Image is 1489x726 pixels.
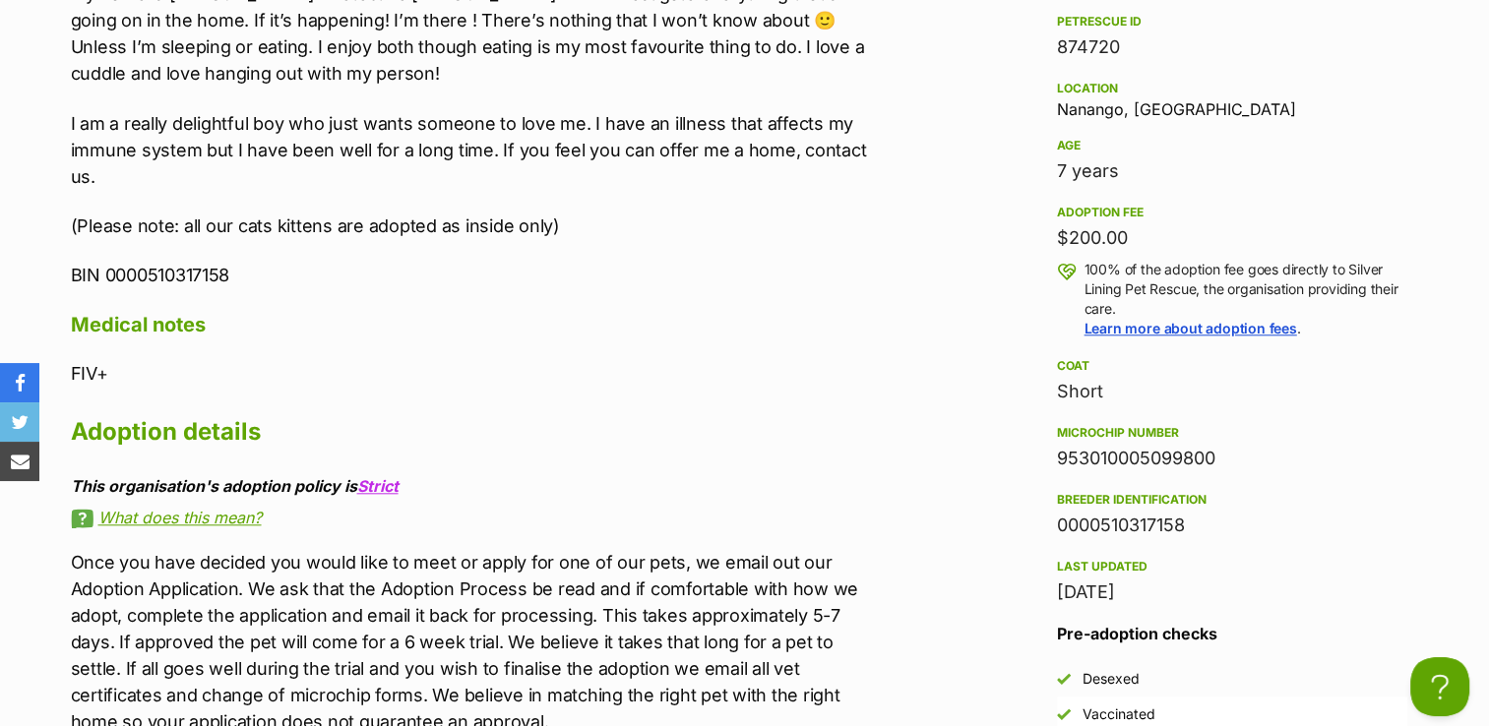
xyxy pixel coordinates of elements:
[1083,669,1140,689] div: Desexed
[71,410,884,454] h2: Adoption details
[1057,77,1407,118] div: Nanango, [GEOGRAPHIC_DATA]
[71,110,884,190] p: I am a really delightful boy who just wants someone to love me. I have an illness that affects my...
[1057,378,1407,405] div: Short
[1057,358,1407,374] div: Coat
[1410,657,1469,716] iframe: Help Scout Beacon - Open
[1057,622,1407,645] h3: Pre-adoption checks
[71,262,884,288] p: BIN 0000510317158
[1057,707,1071,721] img: Yes
[1057,224,1407,252] div: $200.00
[71,312,884,337] h4: Medical notes
[1057,445,1407,472] div: 953010005099800
[71,360,884,387] p: FIV+
[1057,138,1407,153] div: Age
[1085,320,1297,336] a: Learn more about adoption fees
[1085,260,1407,338] p: 100% of the adoption fee goes directly to Silver Lining Pet Rescue, the organisation providing th...
[1057,578,1407,606] div: [DATE]
[1057,157,1407,185] div: 7 years
[1057,559,1407,575] div: Last updated
[71,212,884,239] p: (Please note: all our cats kittens are adopted as inside only)
[1057,81,1407,96] div: Location
[1057,205,1407,220] div: Adoption fee
[71,509,884,526] a: What does this mean?
[1057,33,1407,61] div: 874720
[1057,672,1071,686] img: Yes
[1083,704,1155,724] div: Vaccinated
[1057,14,1407,30] div: PetRescue ID
[71,477,884,495] div: This organisation's adoption policy is
[357,476,399,496] a: Strict
[1057,512,1407,539] div: 0000510317158
[1057,492,1407,508] div: Breeder identification
[1057,425,1407,441] div: Microchip number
